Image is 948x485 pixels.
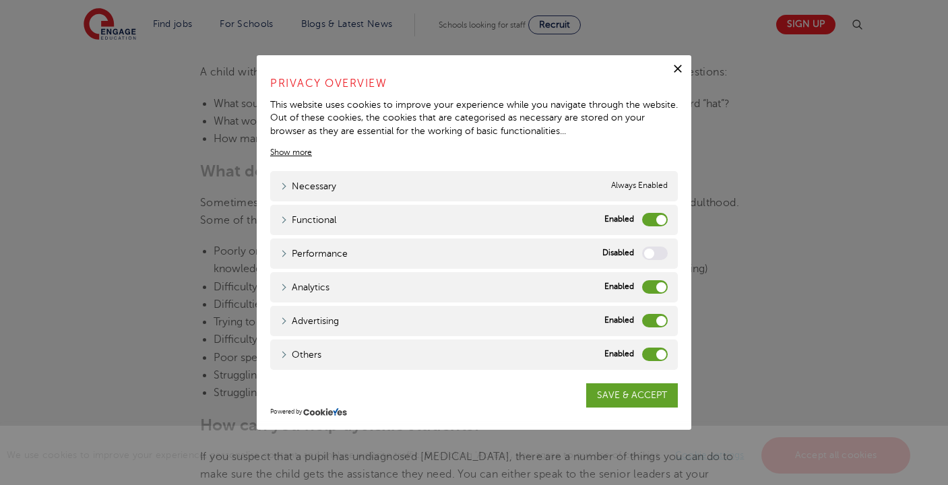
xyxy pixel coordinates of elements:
[280,280,329,294] a: Analytics
[611,179,668,193] span: Always Enabled
[7,450,914,460] span: We use cookies to improve your experience, personalise content, and analyse website traffic. By c...
[280,247,348,261] a: Performance
[761,437,911,474] a: Accept all cookies
[280,314,339,328] a: Advertising
[270,98,678,138] div: This website uses cookies to improve your experience while you navigate through the website. Out ...
[270,408,678,417] div: Powered by
[270,146,312,158] a: Show more
[270,75,678,92] h4: Privacy Overview
[675,450,745,460] a: Cookie settings
[280,348,321,362] a: Others
[280,179,336,193] a: Necessary
[586,383,678,408] a: SAVE & ACCEPT
[303,408,347,416] img: CookieYes Logo
[280,213,336,227] a: Functional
